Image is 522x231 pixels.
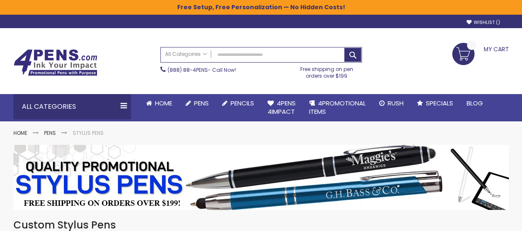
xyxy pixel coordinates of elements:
span: Pens [194,99,209,108]
span: All Categories [165,51,207,58]
span: Blog [467,99,483,108]
a: Specials [410,94,460,113]
img: 4Pens Custom Pens and Promotional Products [13,49,97,76]
a: 4Pens4impact [261,94,302,121]
a: All Categories [161,47,211,61]
img: Stylus Pens [13,145,509,210]
a: Pens [179,94,215,113]
span: Home [155,99,172,108]
a: (888) 88-4PENS [168,66,208,73]
a: Pencils [215,94,261,113]
a: 4PROMOTIONALITEMS [302,94,372,121]
span: Specials [426,99,453,108]
span: - Call Now! [168,66,236,73]
div: Free shipping on pen orders over $199 [291,63,362,79]
span: 4Pens 4impact [268,99,296,116]
span: Rush [388,99,404,108]
a: Rush [372,94,410,113]
a: Pens [44,129,56,136]
span: Pencils [231,99,254,108]
strong: Stylus Pens [73,129,104,136]
span: 4PROMOTIONAL ITEMS [309,99,366,116]
a: Wishlist [467,19,500,26]
div: All Categories [13,94,131,119]
a: Blog [460,94,490,113]
a: Home [139,94,179,113]
a: Home [13,129,27,136]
